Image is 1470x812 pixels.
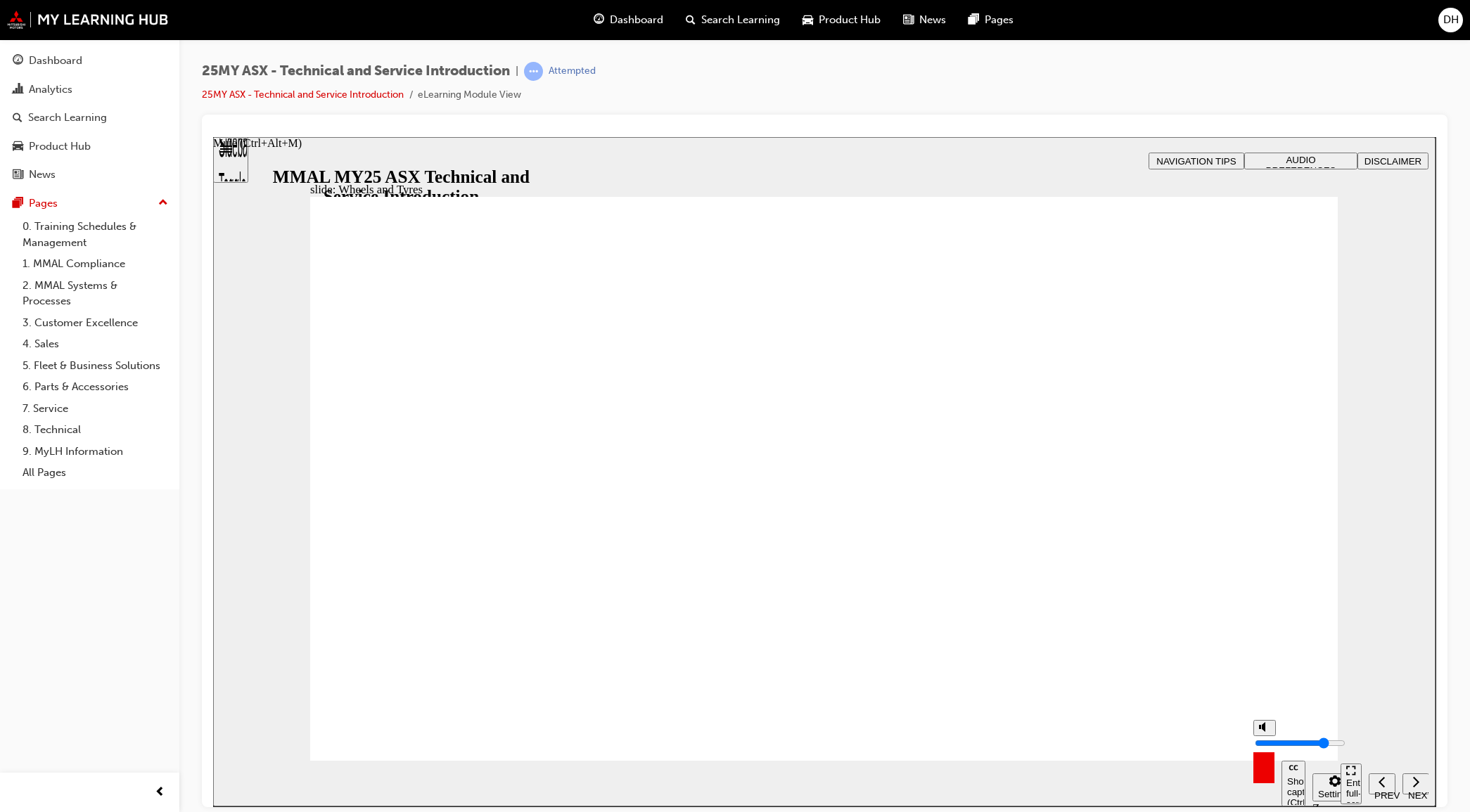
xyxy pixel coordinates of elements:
span: search-icon [13,112,23,124]
span: Pages [985,12,1014,28]
nav: slide navigation [1127,624,1215,669]
a: Dashboard [6,48,174,74]
a: Product Hub [6,134,174,160]
button: DISCLAIMER [1144,15,1215,32]
a: 25MY ASX - Technical and Service Introduction [202,89,404,101]
a: search-iconSearch Learning [675,6,791,34]
button: DH [1438,8,1463,32]
a: 4. Sales [17,333,174,355]
img: mmal [7,11,169,29]
span: | [516,63,518,79]
button: NAVIGATION TIPS [935,15,1031,32]
span: AUDIO PREFERENCES [1053,18,1123,39]
a: car-iconProduct Hub [791,6,892,34]
span: Product Hub [819,12,881,28]
a: 2. MMAL Systems & Processes [17,275,174,312]
a: 9. MyLH Information [17,441,174,463]
span: Dashboard [610,12,663,28]
a: 3. Customer Excellence [17,312,174,334]
a: News [6,162,174,188]
div: Attempted [549,65,596,78]
span: 25MY ASX - Technical and Service Introduction [202,63,510,79]
button: Settings [1099,636,1144,664]
div: Enter full-screen (Ctrl+Alt+F) [1133,640,1143,683]
button: Pages [6,191,174,217]
div: PREV [1161,653,1177,664]
button: Next (Ctrl+Alt+Period) [1189,636,1216,657]
span: pages-icon [13,198,23,210]
span: search-icon [686,11,696,29]
span: NAVIGATION TIPS [943,19,1023,30]
a: news-iconNews [892,6,957,34]
div: News [29,167,56,183]
button: Enter full-screen (Ctrl+Alt+F) [1127,626,1149,667]
div: Dashboard [29,53,82,69]
span: up-icon [158,194,168,212]
a: 5. Fleet & Business Solutions [17,355,174,377]
div: Pages [29,195,58,212]
span: DISCLAIMER [1151,19,1208,30]
a: 7. Service [17,398,174,420]
span: pages-icon [969,11,979,29]
a: 6. Parts & Accessories [17,376,174,398]
label: Zoom to fit [1099,664,1127,706]
span: DH [1443,12,1459,28]
a: Analytics [6,77,174,103]
a: Search Learning [6,105,174,131]
span: News [919,12,946,28]
a: pages-iconPages [957,6,1025,34]
a: 8. Technical [17,419,174,441]
span: news-icon [13,169,23,181]
span: chart-icon [13,84,23,96]
a: 0. Training Schedules & Management [17,216,174,253]
div: Show captions (Ctrl+Alt+C) [1074,639,1087,671]
div: Settings [1105,652,1139,662]
button: Show captions (Ctrl+Alt+C) [1068,624,1092,669]
span: car-icon [803,11,813,29]
a: guage-iconDashboard [582,6,675,34]
div: Analytics [29,82,72,98]
a: All Pages [17,462,174,484]
span: Search Learning [701,12,780,28]
button: Previous (Ctrl+Alt+Comma) [1156,636,1182,657]
span: car-icon [13,141,23,153]
button: AUDIO PREFERENCES [1031,15,1144,32]
span: prev-icon [155,784,165,801]
li: eLearning Module View [418,87,521,103]
span: learningRecordVerb_ATTEMPT-icon [524,62,543,81]
button: DashboardAnalyticsSearch LearningProduct HubNews [6,45,174,191]
a: 1. MMAL Compliance [17,253,174,275]
span: guage-icon [13,55,23,67]
div: Search Learning [28,110,107,126]
span: guage-icon [594,11,604,29]
div: misc controls [1033,624,1120,669]
div: NEXT [1195,653,1210,664]
span: news-icon [903,11,914,29]
div: Product Hub [29,138,91,155]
